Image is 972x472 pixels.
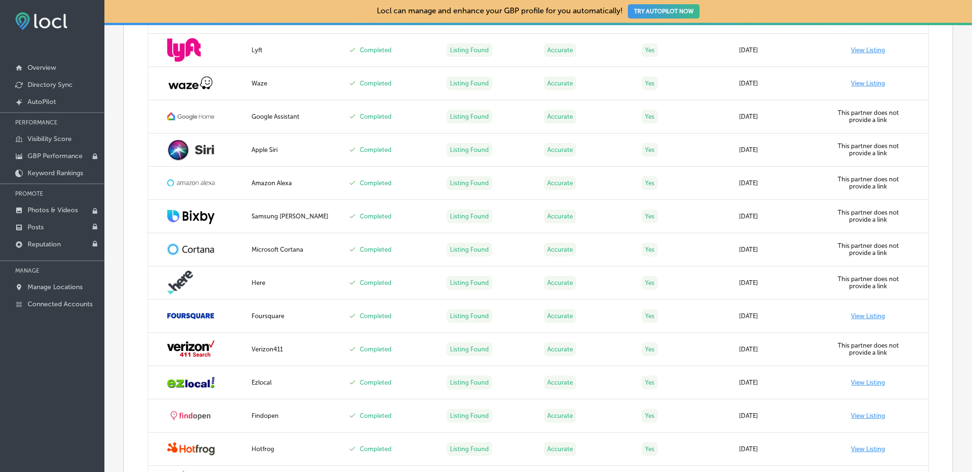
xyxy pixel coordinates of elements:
[252,213,338,220] div: Samsung [PERSON_NAME]
[544,409,576,423] label: Accurate
[252,445,338,453] div: Hotfrog
[544,243,576,256] label: Accurate
[28,152,83,160] p: GBP Performance
[642,176,658,190] label: Yes
[544,209,576,223] label: Accurate
[544,342,576,356] label: Accurate
[25,25,104,32] div: Domain: [DOMAIN_NAME]
[28,283,83,291] p: Manage Locations
[360,47,392,54] label: Completed
[642,209,658,223] label: Yes
[447,243,492,256] label: Listing Found
[167,376,215,389] img: ezlocal.png
[167,311,215,321] img: foursquare.png
[447,342,492,356] label: Listing Found
[628,4,700,19] button: TRY AUTOPILOT NOW
[642,342,658,356] label: Yes
[733,34,831,67] td: [DATE]
[252,246,338,253] div: Microsoft Cortana
[167,340,215,358] img: verizon411.png
[360,113,392,120] label: Completed
[642,143,658,157] label: Yes
[447,76,492,90] label: Listing Found
[642,243,658,256] label: Yes
[360,80,392,87] label: Completed
[733,133,831,167] td: [DATE]
[733,300,831,333] td: [DATE]
[838,209,899,223] label: This partner does not provide a link
[360,246,392,253] label: Completed
[15,12,67,30] img: fda3e92497d09a02dc62c9cd864e3231.png
[447,376,492,389] label: Listing Found
[360,213,392,220] label: Completed
[838,142,899,157] label: This partner does not provide a link
[360,179,392,187] label: Completed
[544,442,576,456] label: Accurate
[642,442,658,456] label: Yes
[733,100,831,133] td: [DATE]
[733,266,831,300] td: [DATE]
[642,276,658,290] label: Yes
[360,146,392,153] label: Completed
[838,342,899,356] label: This partner does not provide a link
[447,409,492,423] label: Listing Found
[167,208,215,224] img: Bixby.png
[544,43,576,57] label: Accurate
[733,333,831,366] td: [DATE]
[838,176,899,190] label: This partner does not provide a link
[733,167,831,200] td: [DATE]
[252,412,338,419] div: Findopen
[28,206,78,214] p: Photos & Videos
[28,64,56,72] p: Overview
[28,223,44,231] p: Posts
[27,15,47,23] div: v 4.0.25
[105,56,160,62] div: Keywords by Traffic
[544,376,576,389] label: Accurate
[642,376,658,389] label: Yes
[360,279,392,286] label: Completed
[167,408,215,423] img: findopen.png
[447,176,492,190] label: Listing Found
[252,312,338,320] div: Foursquare
[447,276,492,290] label: Listing Found
[447,143,492,157] label: Listing Found
[544,76,576,90] label: Accurate
[544,176,576,190] label: Accurate
[252,113,338,120] div: Google Assistant
[733,233,831,266] td: [DATE]
[838,109,899,123] label: This partner does not provide a link
[447,110,492,123] label: Listing Found
[28,135,72,143] p: Visibility Score
[28,169,83,177] p: Keyword Rankings
[447,43,492,57] label: Listing Found
[252,47,338,54] div: Lyft
[252,80,338,87] div: Waze
[28,81,73,89] p: Directory Sync
[838,275,899,290] label: This partner does not provide a link
[252,279,338,286] div: Here
[360,412,392,419] label: Completed
[360,445,392,453] label: Completed
[167,112,215,122] img: google-home.png
[642,309,658,323] label: Yes
[544,309,576,323] label: Accurate
[252,179,338,187] div: Amazon Alexa
[447,309,492,323] label: Listing Found
[252,346,338,353] div: Verizon411
[360,312,392,320] label: Completed
[252,379,338,386] div: Ezlocal
[642,409,658,423] label: Yes
[28,240,61,248] p: Reputation
[733,433,831,466] td: [DATE]
[733,67,831,100] td: [DATE]
[15,15,23,23] img: logo_orange.svg
[733,200,831,233] td: [DATE]
[28,300,93,308] p: Connected Accounts
[642,43,658,57] label: Yes
[360,346,392,353] label: Completed
[15,25,23,32] img: website_grey.svg
[252,146,338,153] div: Apple Siri
[838,242,899,256] label: This partner does not provide a link
[167,139,215,161] img: Siri-logo.png
[447,442,492,456] label: Listing Found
